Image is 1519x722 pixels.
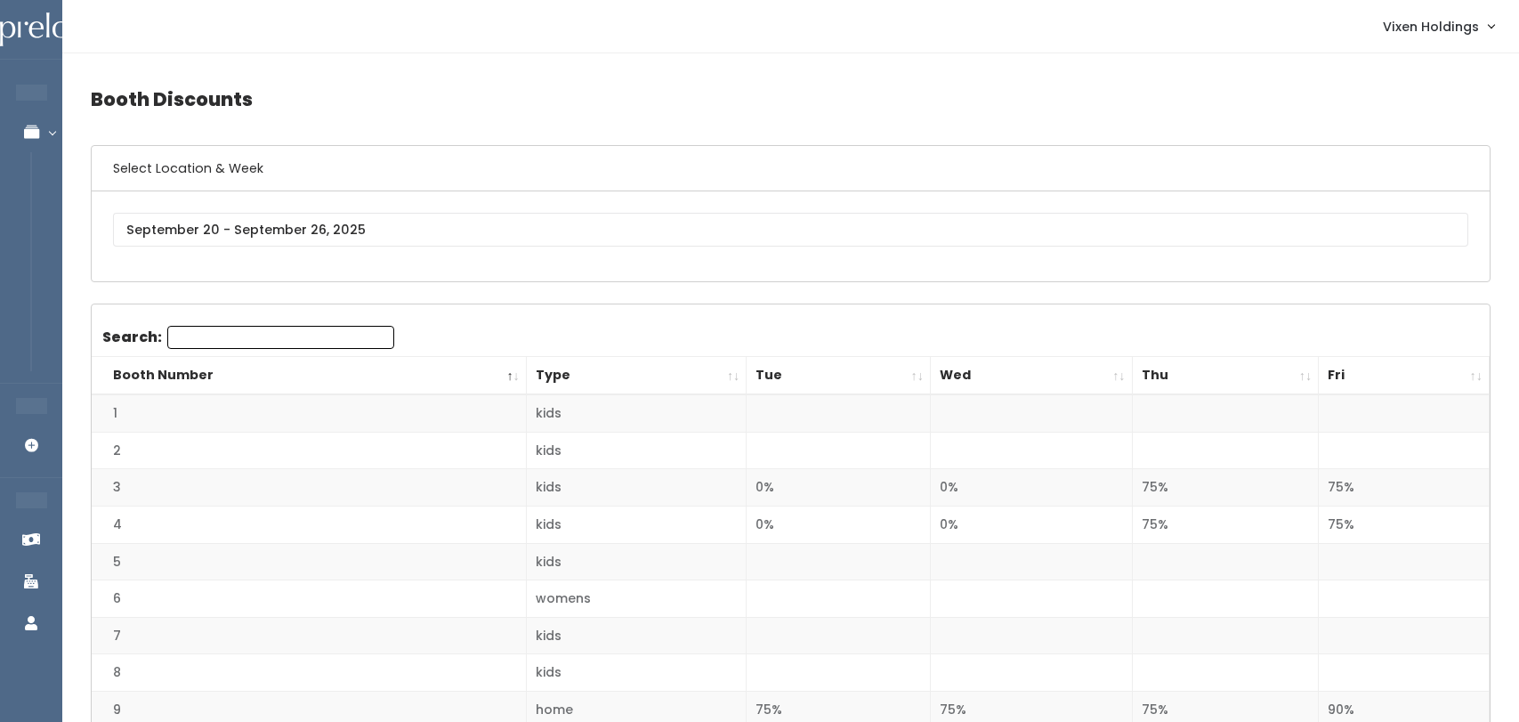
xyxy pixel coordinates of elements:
th: Type: activate to sort column ascending [526,357,747,395]
td: kids [526,432,747,469]
td: 0% [747,506,931,543]
td: 0% [931,506,1133,543]
td: 75% [1319,469,1490,507]
td: kids [526,394,747,432]
th: Wed: activate to sort column ascending [931,357,1133,395]
th: Fri: activate to sort column ascending [1319,357,1490,395]
input: Search: [167,326,394,349]
td: 75% [1319,506,1490,543]
th: Thu: activate to sort column ascending [1132,357,1319,395]
td: 75% [1132,506,1319,543]
td: 5 [92,543,526,580]
td: 2 [92,432,526,469]
td: 0% [747,469,931,507]
td: 3 [92,469,526,507]
input: September 20 - September 26, 2025 [113,213,1468,247]
td: kids [526,506,747,543]
td: kids [526,617,747,654]
td: kids [526,469,747,507]
span: Vixen Holdings [1383,17,1479,37]
h4: Booth Discounts [91,75,1491,124]
td: 75% [1132,469,1319,507]
td: 4 [92,506,526,543]
td: 6 [92,580,526,618]
td: 0% [931,469,1133,507]
td: 8 [92,654,526,692]
td: 1 [92,394,526,432]
a: Vixen Holdings [1365,7,1512,45]
td: 7 [92,617,526,654]
td: womens [526,580,747,618]
td: kids [526,543,747,580]
td: kids [526,654,747,692]
th: Booth Number: activate to sort column descending [92,357,526,395]
label: Search: [102,326,394,349]
th: Tue: activate to sort column ascending [747,357,931,395]
h6: Select Location & Week [92,146,1490,191]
